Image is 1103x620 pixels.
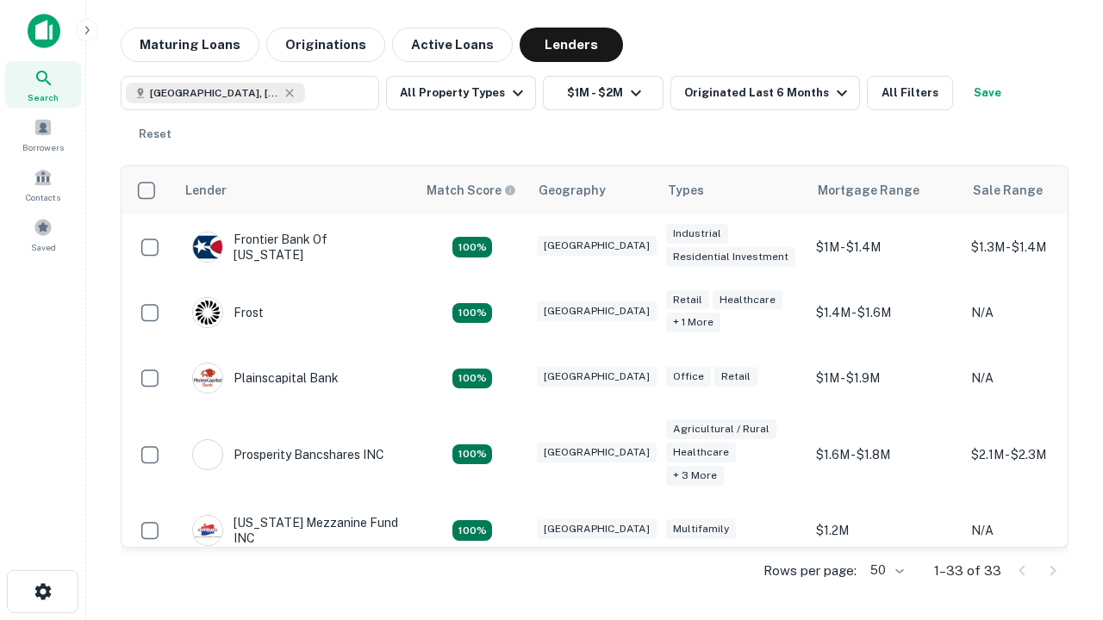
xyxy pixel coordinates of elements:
div: Residential Investment [666,247,795,267]
div: Plainscapital Bank [192,363,339,394]
div: [GEOGRAPHIC_DATA] [537,443,657,462]
p: 1–33 of 33 [934,561,1001,581]
div: Matching Properties: 4, hasApolloMatch: undefined [452,369,492,389]
button: Originations [266,28,385,62]
td: $1.6M - $1.8M [807,411,963,498]
a: Contacts [5,161,81,208]
div: Originated Last 6 Months [684,83,852,103]
div: [GEOGRAPHIC_DATA] [537,367,657,387]
button: All Property Types [386,76,536,110]
img: picture [193,298,222,327]
div: Matching Properties: 5, hasApolloMatch: undefined [452,520,492,541]
td: $1.2M [807,498,963,563]
div: [GEOGRAPHIC_DATA] [537,236,657,256]
a: Borrowers [5,111,81,158]
div: 50 [863,558,907,583]
th: Lender [175,166,416,214]
button: Originated Last 6 Months [670,76,860,110]
div: Prosperity Bancshares INC [192,439,384,470]
div: + 3 more [666,466,724,486]
a: Search [5,61,81,108]
div: [GEOGRAPHIC_DATA] [537,519,657,539]
th: Geography [528,166,657,214]
span: [GEOGRAPHIC_DATA], [GEOGRAPHIC_DATA], [GEOGRAPHIC_DATA] [150,85,279,101]
span: Contacts [26,190,60,204]
span: Borrowers [22,140,64,154]
div: Retail [666,290,709,310]
th: Capitalize uses an advanced AI algorithm to match your search with the best lender. The match sco... [416,166,528,214]
th: Mortgage Range [807,166,963,214]
p: Rows per page: [763,561,857,581]
img: picture [193,440,222,469]
div: Matching Properties: 4, hasApolloMatch: undefined [452,303,492,324]
button: Active Loans [392,28,513,62]
div: Healthcare [666,443,736,462]
button: $1M - $2M [543,76,664,110]
div: Mortgage Range [818,180,919,201]
td: $1.4M - $1.6M [807,280,963,345]
td: $1M - $1.4M [807,214,963,280]
div: Frontier Bank Of [US_STATE] [192,232,399,263]
div: Retail [714,367,757,387]
button: Save your search to get updates of matches that match your search criteria. [960,76,1015,110]
div: Types [668,180,704,201]
div: Frost [192,297,264,328]
div: Geography [539,180,606,201]
div: Capitalize uses an advanced AI algorithm to match your search with the best lender. The match sco... [427,181,516,200]
button: All Filters [867,76,953,110]
div: Multifamily [666,519,736,539]
td: $1M - $1.9M [807,345,963,411]
img: capitalize-icon.png [28,14,60,48]
h6: Match Score [427,181,513,200]
div: Healthcare [713,290,782,310]
div: [GEOGRAPHIC_DATA] [537,301,657,321]
div: [US_STATE] Mezzanine Fund INC [192,515,399,546]
div: Industrial [666,224,728,244]
button: Reset [128,117,183,152]
span: Search [28,90,59,104]
div: Sale Range [973,180,1043,201]
div: + 1 more [666,313,720,332]
div: Matching Properties: 6, hasApolloMatch: undefined [452,444,492,465]
a: Saved [5,211,81,257]
iframe: Chat Widget [1017,482,1103,565]
button: Maturing Loans [121,28,259,62]
img: picture [193,232,222,262]
button: Lenders [520,28,623,62]
div: Agricultural / Rural [666,419,776,439]
img: picture [193,363,222,393]
img: picture [193,516,222,545]
th: Types [657,166,807,214]
div: Lender [185,180,227,201]
div: Matching Properties: 4, hasApolloMatch: undefined [452,237,492,257]
div: Office [666,367,711,387]
span: Saved [31,240,56,254]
